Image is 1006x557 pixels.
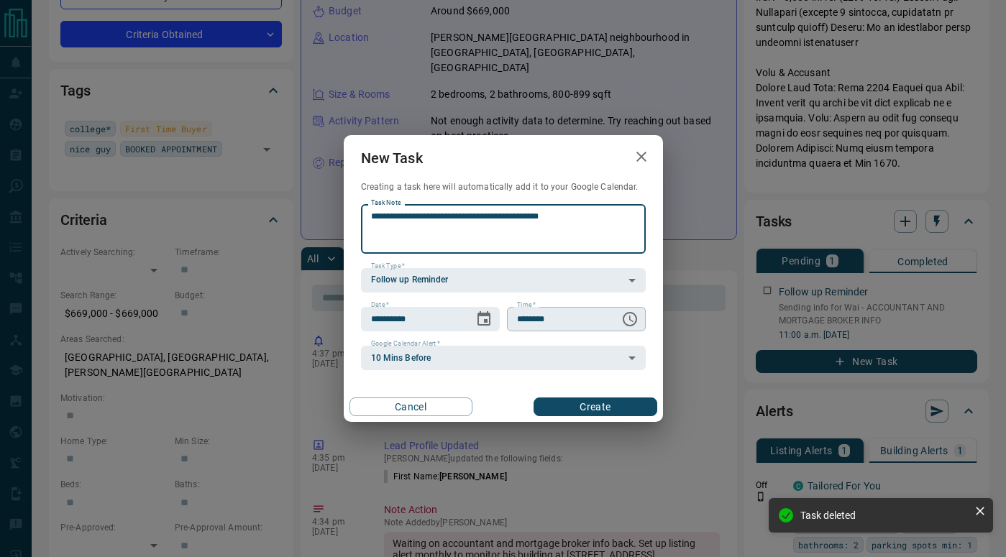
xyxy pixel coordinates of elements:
div: Follow up Reminder [361,268,646,293]
button: Choose date, selected date is Oct 15, 2025 [470,305,498,333]
p: Creating a task here will automatically add it to your Google Calendar. [361,181,646,193]
h2: New Task [344,135,440,181]
label: Task Type [371,262,405,271]
div: Task deleted [800,510,969,521]
div: 10 Mins Before [361,346,646,370]
button: Cancel [349,397,472,416]
label: Time [517,300,536,310]
button: Choose time, selected time is 6:00 AM [616,305,644,333]
label: Date [371,300,389,310]
label: Google Calendar Alert [371,339,440,349]
label: Task Note [371,198,401,208]
button: Create [534,397,657,416]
